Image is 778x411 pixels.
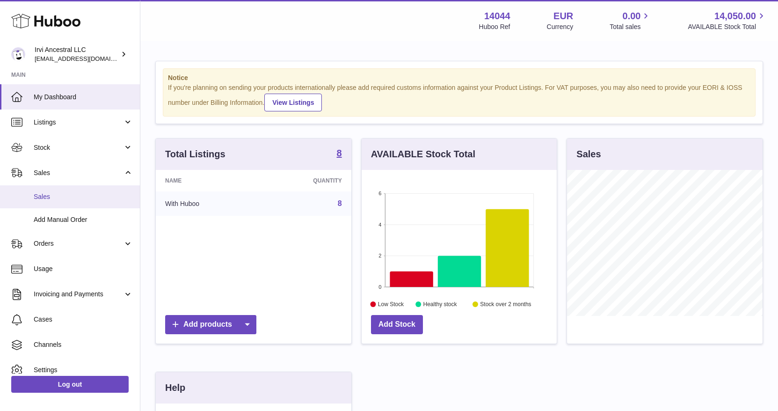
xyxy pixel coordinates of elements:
th: Name [156,170,259,191]
h3: Sales [576,148,601,161]
text: Stock over 2 months [480,301,531,308]
text: 0 [378,284,381,290]
strong: EUR [553,10,573,22]
span: 0.00 [623,10,641,22]
span: Orders [34,239,123,248]
text: Healthy stock [423,301,457,308]
span: Add Manual Order [34,215,133,224]
text: 2 [378,253,381,258]
a: 14,050.00 AVAILABLE Stock Total [688,10,767,31]
a: View Listings [264,94,322,111]
h3: AVAILABLE Stock Total [371,148,475,161]
th: Quantity [259,170,351,191]
a: 8 [337,148,342,160]
text: 6 [378,191,381,196]
img: irviancestral@gmail.com [11,47,25,61]
h3: Total Listings [165,148,225,161]
strong: 14044 [484,10,510,22]
a: Add products [165,315,256,334]
span: Channels [34,340,133,349]
div: Currency [547,22,574,31]
div: If you're planning on sending your products internationally please add required customs informati... [168,83,750,111]
span: Usage [34,264,133,273]
span: Invoicing and Payments [34,290,123,299]
div: Huboo Ref [479,22,510,31]
a: 8 [338,199,342,207]
a: Log out [11,376,129,393]
a: 0.00 Total sales [610,10,651,31]
span: Settings [34,366,133,374]
span: Sales [34,192,133,201]
a: Add Stock [371,315,423,334]
strong: 8 [337,148,342,158]
div: Irvi Ancestral LLC [35,45,119,63]
span: Listings [34,118,123,127]
span: Cases [34,315,133,324]
span: 14,050.00 [714,10,756,22]
span: [EMAIL_ADDRESS][DOMAIN_NAME] [35,55,138,62]
td: With Huboo [156,191,259,216]
h3: Help [165,382,185,394]
strong: Notice [168,73,750,82]
text: 4 [378,222,381,228]
span: My Dashboard [34,93,133,102]
span: Total sales [610,22,651,31]
span: Stock [34,143,123,152]
span: AVAILABLE Stock Total [688,22,767,31]
text: Low Stock [378,301,404,308]
span: Sales [34,169,123,177]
